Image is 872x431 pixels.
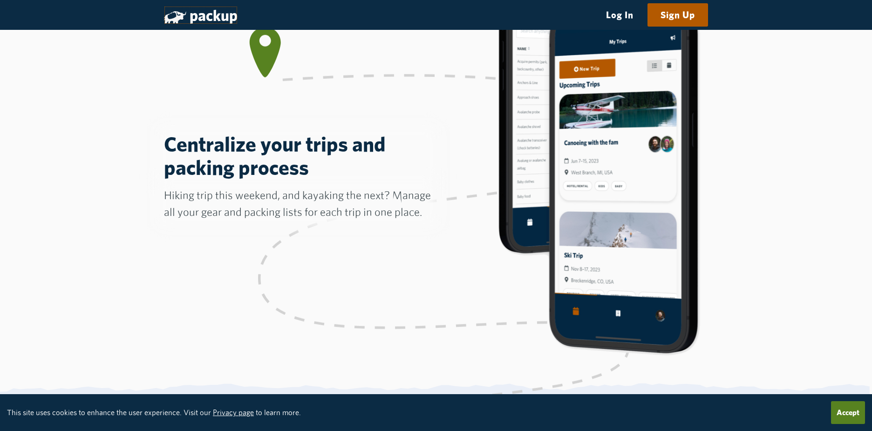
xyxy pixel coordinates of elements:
[593,4,646,26] a: Log In
[164,187,432,220] p: Hiking trip this weekend, and kayaking the next? Manage all your gear and packing lists for each ...
[831,401,865,424] button: Accept cookies
[648,4,708,26] a: Sign Up
[164,132,432,179] h2: Centralize your trips and packing process
[164,6,238,24] a: packup
[7,408,301,417] small: This site uses cookies to enhance the user experience. Visit our to learn more.
[213,408,254,417] a: Privacy page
